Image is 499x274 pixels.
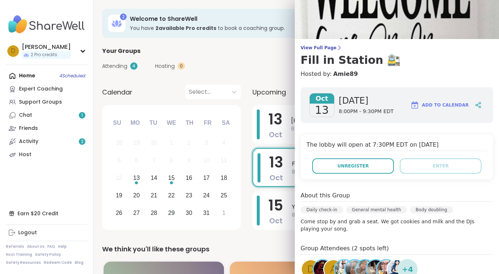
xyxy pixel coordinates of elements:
div: Mo [127,115,143,131]
a: View Full PageFill in Station 🚉 [301,45,493,67]
div: 2 [187,138,190,148]
div: 29 [168,208,175,218]
span: 2 [81,139,84,145]
span: Attending [102,62,127,70]
h3: Welcome to ShareWell [130,15,416,23]
div: 0 [178,62,185,70]
button: Enter [400,158,481,174]
span: Your Groups [102,47,140,55]
h3: You have to book a coaching group. [130,24,416,32]
div: Activity [19,138,38,145]
div: Body doubling [410,206,453,213]
div: 10 [203,155,210,165]
h4: The lobby will open at 7:30PM EDT on [DATE] [306,140,487,151]
div: Choose Thursday, October 23rd, 2025 [181,188,197,203]
span: 13 [269,152,283,173]
div: Daily check-in [301,206,343,213]
div: 21 [151,190,157,200]
a: Redeem Code [44,260,72,265]
div: 1 [222,208,225,218]
a: About Us [27,244,45,249]
a: Amie89 [333,70,358,78]
span: Oct [310,93,334,104]
span: 15 [268,195,283,216]
div: Choose Friday, October 31st, 2025 [198,205,214,221]
div: Tu [145,115,161,131]
div: 3 [205,138,208,148]
div: Host [19,151,31,158]
div: 25 [221,190,227,200]
span: 13 [315,104,329,117]
div: 8 [170,155,173,165]
span: Hosting [155,62,175,70]
div: month 2025-10 [110,134,232,221]
h4: Hosted by: [301,70,493,78]
img: ShareWell Nav Logo [6,12,87,37]
div: Su [109,115,125,131]
a: FAQ [47,244,55,249]
div: 26 [116,208,122,218]
div: Not available Saturday, October 11th, 2025 [216,153,232,169]
a: Safety Policy [35,252,61,257]
div: 11 [221,155,227,165]
span: Oct [270,173,283,183]
span: Oct [269,216,283,226]
span: 8:00PM - 9:30PM EDT [292,168,476,176]
span: You Are Not Alone With This™ [292,202,477,211]
span: [PERSON_NAME] Wizard’s Evening Hangout Den 🐺🪄 [291,116,477,125]
a: Referrals [6,244,24,249]
div: 22 [168,190,175,200]
a: Friends [6,122,87,135]
div: Logout [18,229,37,236]
div: 20 [133,190,140,200]
div: 4 [130,62,138,70]
div: 12 [116,173,122,183]
span: Fill in Station 🚉 [292,159,476,168]
span: Calendar [102,87,132,97]
div: 19 [116,190,122,200]
span: 6:30PM - 8:00PM EDT [291,125,477,133]
div: Expert Coaching [19,85,63,93]
h4: About this Group [301,191,350,200]
div: 2 [120,13,127,20]
b: 2 available Pro credit s [155,24,216,32]
div: Choose Thursday, October 30th, 2025 [181,205,197,221]
span: Upcoming [252,87,286,97]
div: 28 [116,138,122,148]
p: Come stop by and grab a seat. We got cookies and milk and the DJs playing your song. [301,218,493,232]
div: Fr [200,115,216,131]
span: 2 Pro credits [31,52,57,58]
div: Choose Saturday, October 18th, 2025 [216,170,232,186]
div: 5 [117,155,121,165]
div: 23 [186,190,192,200]
div: Not available Saturday, October 4th, 2025 [216,135,232,151]
div: 18 [221,173,227,183]
span: D [11,46,15,56]
div: Support Groups [19,99,62,106]
div: Th [182,115,198,131]
a: Host Training [6,252,32,257]
span: 8:00PM - 9:30PM EDT [292,211,477,219]
a: Safety Resources [6,260,41,265]
span: View Full Page [301,45,493,51]
a: Host [6,148,87,161]
div: 4 [222,138,225,148]
span: Enter [433,163,449,169]
span: [DATE] [339,95,394,107]
div: 7 [152,155,156,165]
div: Earn $20 Credit [6,207,87,220]
div: Not available Tuesday, October 7th, 2025 [146,153,162,169]
div: 17 [203,173,210,183]
button: Add to Calendar [407,96,472,114]
div: 24 [203,190,210,200]
div: 16 [186,173,192,183]
div: Choose Wednesday, October 15th, 2025 [164,170,179,186]
span: 13 [268,109,282,130]
div: Choose Tuesday, October 14th, 2025 [146,170,162,186]
div: [PERSON_NAME] [22,43,71,51]
div: Choose Thursday, October 16th, 2025 [181,170,197,186]
div: Not available Friday, October 3rd, 2025 [198,135,214,151]
div: 9 [187,155,190,165]
a: Blog [75,260,84,265]
div: 31 [203,208,210,218]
